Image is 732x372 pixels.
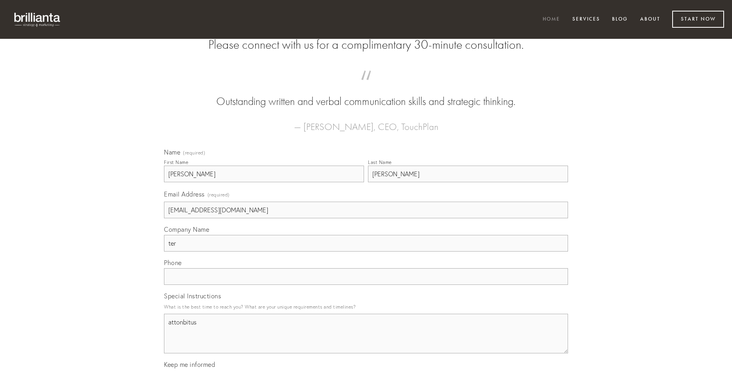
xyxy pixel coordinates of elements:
[164,301,568,312] p: What is the best time to reach you? What are your unique requirements and timelines?
[164,190,205,198] span: Email Address
[177,109,555,135] figcaption: — [PERSON_NAME], CEO, TouchPlan
[208,189,230,200] span: (required)
[538,13,565,26] a: Home
[567,13,605,26] a: Services
[164,314,568,353] textarea: attonbitus
[368,159,392,165] div: Last Name
[607,13,633,26] a: Blog
[164,148,180,156] span: Name
[164,225,209,233] span: Company Name
[164,361,215,368] span: Keep me informed
[164,37,568,52] h2: Please connect with us for a complimentary 30-minute consultation.
[183,151,205,155] span: (required)
[635,13,665,26] a: About
[177,78,555,109] blockquote: Outstanding written and verbal communication skills and strategic thinking.
[164,159,188,165] div: First Name
[177,78,555,94] span: “
[8,8,67,31] img: brillianta - research, strategy, marketing
[164,259,182,267] span: Phone
[164,292,221,300] span: Special Instructions
[672,11,724,28] a: Start Now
